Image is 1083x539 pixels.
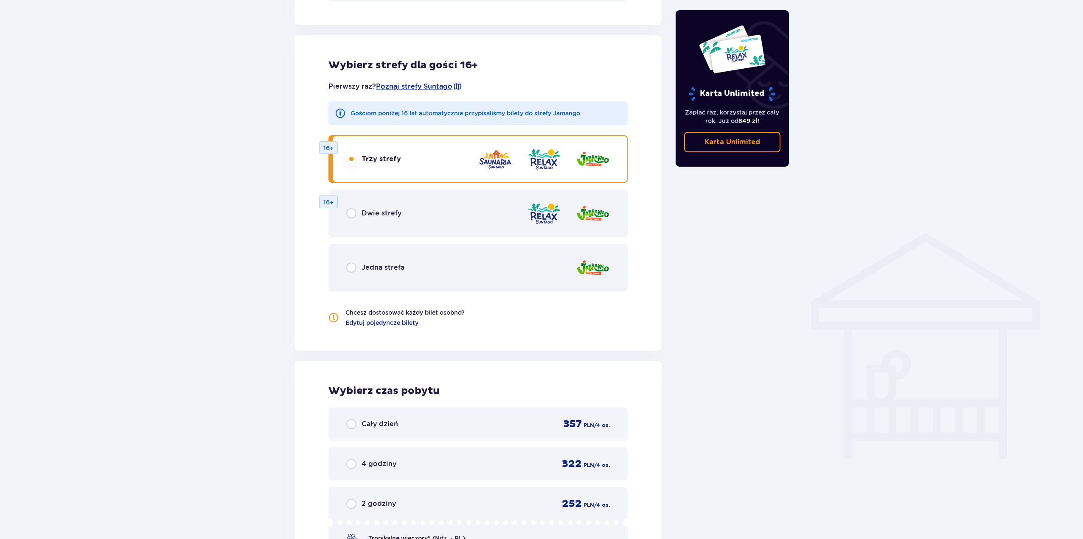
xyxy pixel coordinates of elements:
p: 16+ [323,198,334,207]
p: PLN [584,422,594,429]
p: 322 [562,458,582,470]
p: Karta Unlimited [688,87,776,101]
p: 252 [562,497,582,510]
p: Gościom poniżej 16 lat automatycznie przypisaliśmy bilety do strefy Jamango. [351,109,582,117]
a: Poznaj strefy Suntago [376,82,452,91]
a: Karta Unlimited [684,132,781,152]
p: / 4 os. [594,461,610,469]
a: Edytuj pojedyncze bilety [345,318,418,327]
p: Jedna strefa [362,263,404,272]
p: Dwie strefy [362,209,401,218]
p: Trzy strefy [362,154,401,164]
img: zone logo [576,201,610,226]
p: Chcesz dostosować każdy bilet osobno? [345,308,465,317]
p: 357 [563,418,582,430]
p: Pierwszy raz? [328,82,462,91]
p: Karta Unlimited [704,137,760,147]
p: Zapłać raz, korzystaj przez cały rok. Już od ! [684,108,781,125]
img: zone logo [527,201,561,226]
img: zone logo [576,256,610,280]
p: Wybierz czas pobytu [328,385,628,397]
p: Cały dzień [362,419,398,429]
img: zone logo [527,147,561,171]
p: / 4 os. [594,501,610,509]
span: 649 zł [738,117,758,124]
p: 4 godziny [362,459,396,469]
p: 2 godziny [362,499,396,508]
img: zone logo [478,147,512,171]
p: PLN [584,501,594,509]
img: zone logo [576,147,610,171]
p: / 4 os. [594,422,610,429]
p: PLN [584,461,594,469]
p: Wybierz strefy dla gości 16+ [328,59,628,72]
p: 16+ [323,144,334,152]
